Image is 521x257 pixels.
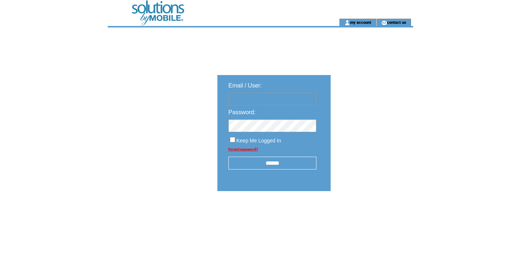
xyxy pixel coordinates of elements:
img: contact_us_icon.gif;jsessionid=3CFFE7A1281891691D69C009A1BE06E1 [381,20,387,26]
img: account_icon.gif;jsessionid=3CFFE7A1281891691D69C009A1BE06E1 [345,20,350,26]
span: Password: [228,109,256,115]
span: Email / User: [228,82,262,89]
a: my account [350,20,371,25]
img: transparent.png;jsessionid=3CFFE7A1281891691D69C009A1BE06E1 [352,209,388,219]
span: Keep Me Logged In [236,138,281,144]
a: contact us [387,20,406,25]
a: Forgot password? [228,147,258,151]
